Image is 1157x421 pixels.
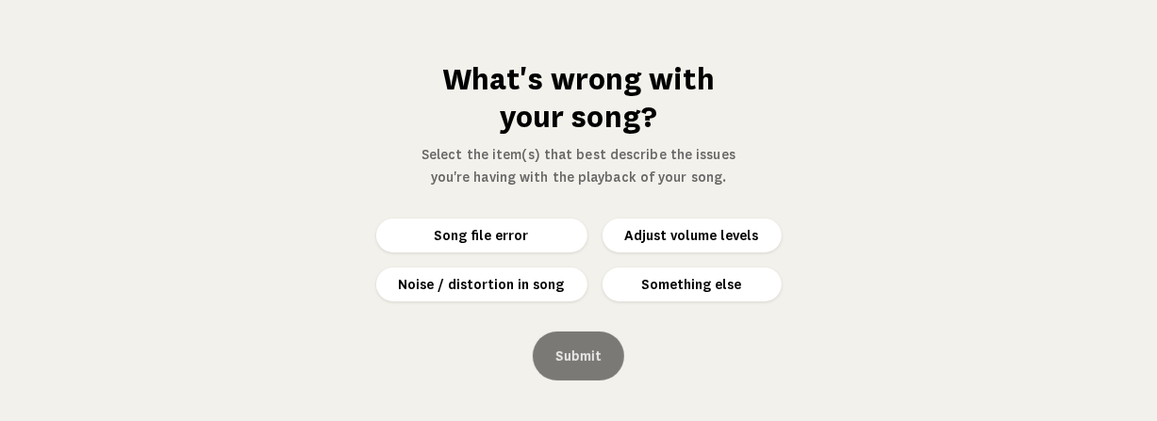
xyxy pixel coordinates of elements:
[415,143,743,188] p: Select the item(s) that best describe the issues you're having with the playback of your song.
[533,332,624,381] button: Submit
[376,267,587,301] button: Noise / distortion in song
[376,219,587,252] button: Song file error
[603,219,782,252] button: Adjust volume levels
[603,267,782,301] button: Something else
[415,60,743,136] h1: What's wrong with your song?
